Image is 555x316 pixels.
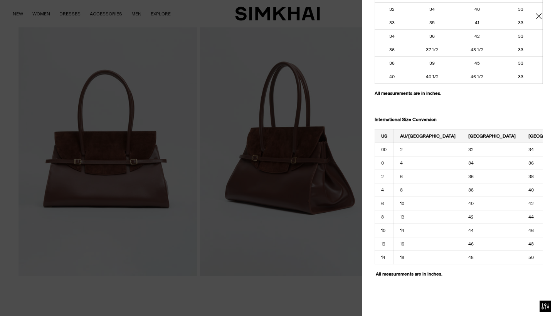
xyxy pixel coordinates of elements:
[409,57,455,70] td: 39
[375,143,394,156] td: 00
[394,156,462,170] td: 4
[462,183,522,197] td: 38
[462,224,522,237] td: 44
[409,3,455,16] td: 34
[535,12,543,20] button: Close
[394,251,462,264] td: 18
[455,30,499,43] td: 42
[375,170,394,183] td: 2
[394,183,462,197] td: 8
[499,43,543,57] td: 33
[462,210,522,224] td: 42
[394,210,462,224] td: 12
[499,16,543,30] td: 33
[394,237,462,251] td: 16
[394,170,462,183] td: 6
[409,30,455,43] td: 36
[375,91,441,96] strong: All measurements are in inches.
[409,70,455,84] td: 40 1/2
[394,197,462,210] td: 10
[375,237,394,251] td: 12
[375,210,394,224] td: 8
[375,43,409,57] td: 36
[375,156,394,170] td: 0
[468,133,516,139] strong: [GEOGRAPHIC_DATA]
[499,70,543,84] td: 33
[455,3,499,16] td: 40
[375,16,409,30] td: 33
[462,156,522,170] td: 34
[6,287,77,310] iframe: Sign Up via Text for Offers
[499,3,543,16] td: 33
[375,251,394,264] td: 14
[462,170,522,183] td: 36
[375,224,394,237] td: 10
[462,143,522,156] td: 32
[455,43,499,57] td: 43 1/2
[375,183,394,197] td: 4
[375,57,409,70] td: 38
[455,70,499,84] td: 46 1/2
[375,30,409,43] td: 34
[462,197,522,210] td: 40
[455,16,499,30] td: 41
[409,43,455,57] td: 37 1/2
[394,224,462,237] td: 14
[499,57,543,70] td: 33
[455,57,499,70] td: 45
[462,237,522,251] td: 46
[375,3,409,16] td: 32
[462,251,522,264] td: 48
[381,133,387,139] strong: US
[375,117,437,122] strong: International Size Conversion
[375,70,409,84] td: 40
[400,133,456,139] strong: AU/[GEOGRAPHIC_DATA]
[375,197,394,210] td: 6
[499,30,543,43] td: 33
[376,271,442,277] strong: All measurements are in inches.
[394,143,462,156] td: 2
[409,16,455,30] td: 35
